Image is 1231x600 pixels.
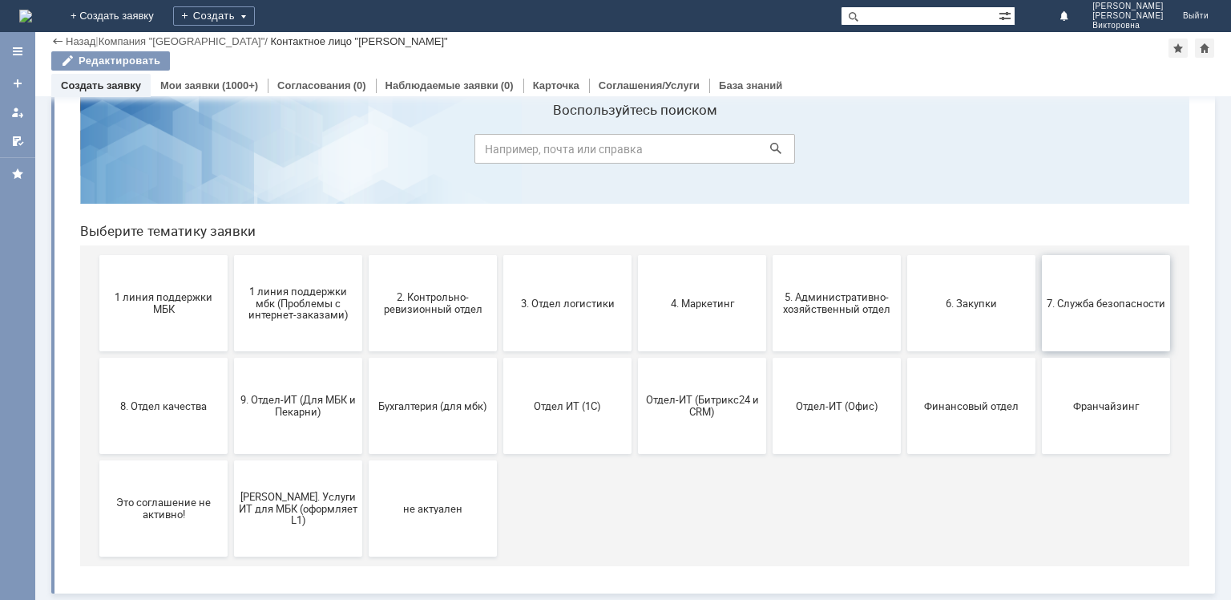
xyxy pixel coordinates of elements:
[222,79,258,91] div: (1000+)
[710,229,829,253] span: 5. Административно-хозяйственный отдел
[167,398,295,494] button: [PERSON_NAME]. Услуги ИТ для МБК (оформляет L1)
[353,79,366,91] div: (0)
[32,398,160,494] button: Это соглашение не активно!
[301,295,430,391] button: Бухгалтерия (для мбк)
[441,337,559,349] span: Отдел ИТ (1С)
[845,337,963,349] span: Финансовый отдел
[61,79,141,91] a: Создать заявку
[1168,39,1188,58] div: Добавить в избранное
[979,337,1098,349] span: Франчайзинг
[436,295,564,391] button: Отдел ИТ (1С)
[306,440,425,452] span: не актуален
[575,234,694,246] span: 4. Маркетинг
[979,234,1098,246] span: 7. Служба безопасности
[1092,2,1164,11] span: [PERSON_NAME]
[840,295,968,391] button: Финансовый отдел
[99,35,265,47] a: Компания "[GEOGRAPHIC_DATA]"
[1092,11,1164,21] span: [PERSON_NAME]
[599,79,700,91] a: Соглашения/Услуги
[301,193,430,289] button: 2. Контрольно-ревизионный отдел
[407,71,728,101] input: Например, почта или справка
[19,10,32,22] a: Перейти на домашнюю страницу
[37,229,155,253] span: 1 линия поддержки МБК
[571,295,699,391] button: Отдел-ИТ (Битрикс24 и CRM)
[385,79,498,91] a: Наблюдаемые заявки
[95,34,98,47] div: |
[99,35,271,47] div: /
[571,193,699,289] button: 4. Маркетинг
[975,295,1103,391] button: Франчайзинг
[301,398,430,494] button: не актуален
[840,193,968,289] button: 6. Закупки
[167,295,295,391] button: 9. Отдел-ИТ (Для МБК и Пекарни)
[160,79,220,91] a: Мои заявки
[5,99,30,125] a: Мои заявки
[306,229,425,253] span: 2. Контрольно-ревизионный отдел
[172,428,290,464] span: [PERSON_NAME]. Услуги ИТ для МБК (оформляет L1)
[1092,21,1164,30] span: Викторовна
[172,331,290,355] span: 9. Отдел-ИТ (Для МБК и Пекарни)
[501,79,514,91] div: (0)
[19,10,32,22] img: logo
[975,193,1103,289] button: 7. Служба безопасности
[407,39,728,55] label: Воспользуйтесь поиском
[277,79,351,91] a: Согласования
[845,234,963,246] span: 6. Закупки
[999,7,1015,22] span: Расширенный поиск
[5,71,30,96] a: Создать заявку
[705,193,833,289] button: 5. Административно-хозяйственный отдел
[172,222,290,258] span: 1 линия поддержки мбк (Проблемы с интернет-заказами)
[37,434,155,458] span: Это соглашение не активно!
[173,6,255,26] div: Создать
[66,35,95,47] a: Назад
[441,234,559,246] span: 3. Отдел логистики
[710,337,829,349] span: Отдел-ИТ (Офис)
[306,337,425,349] span: Бухгалтерия (для мбк)
[32,295,160,391] button: 8. Отдел качества
[1195,39,1214,58] div: Сделать домашней страницей
[436,193,564,289] button: 3. Отдел логистики
[719,79,782,91] a: База знаний
[32,193,160,289] button: 1 линия поддержки МБК
[13,160,1122,176] header: Выберите тематику заявки
[271,35,448,47] div: Контактное лицо "[PERSON_NAME]"
[167,193,295,289] button: 1 линия поддержки мбк (Проблемы с интернет-заказами)
[575,331,694,355] span: Отдел-ИТ (Битрикс24 и CRM)
[705,295,833,391] button: Отдел-ИТ (Офис)
[5,128,30,154] a: Мои согласования
[37,337,155,349] span: 8. Отдел качества
[533,79,579,91] a: Карточка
